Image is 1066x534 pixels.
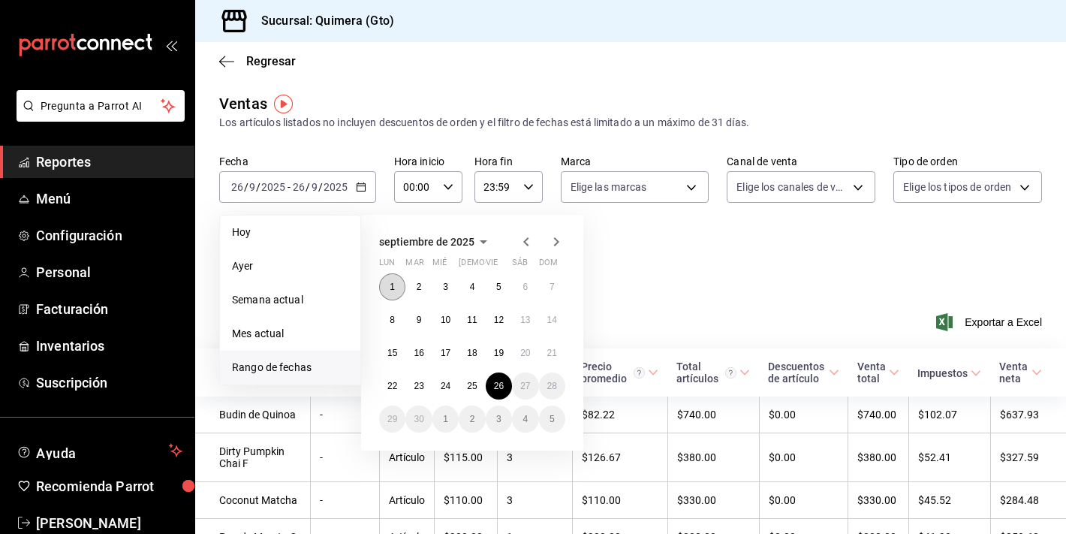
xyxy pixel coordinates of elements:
abbr: 28 de septiembre de 2025 [547,381,557,391]
td: $330.00 [848,482,909,519]
td: $110.00 [434,482,497,519]
td: $740.00 [848,397,909,433]
button: 15 de septiembre de 2025 [379,339,405,367]
abbr: 23 de septiembre de 2025 [414,381,423,391]
button: 25 de septiembre de 2025 [459,373,485,400]
div: Venta total [857,361,887,385]
span: / [306,181,310,193]
button: 2 de septiembre de 2025 [405,273,432,300]
td: $52.41 [908,433,990,482]
label: Canal de venta [727,156,875,167]
button: 22 de septiembre de 2025 [379,373,405,400]
div: Venta neta [999,361,1028,385]
button: Regresar [219,54,296,68]
button: 1 de octubre de 2025 [432,406,459,433]
span: Elige los canales de venta [736,180,848,195]
div: Los artículos listados no incluyen descuentos de orden y el filtro de fechas está limitado a un m... [219,115,1042,131]
abbr: 24 de septiembre de 2025 [441,381,450,391]
span: Hoy [232,225,348,240]
button: 23 de septiembre de 2025 [405,373,432,400]
abbr: 4 de octubre de 2025 [522,414,528,424]
abbr: 14 de septiembre de 2025 [547,315,557,325]
td: $327.59 [990,433,1066,482]
span: Exportar a Excel [939,313,1042,331]
button: 1 de septiembre de 2025 [379,273,405,300]
span: Impuestos [917,367,981,379]
button: 20 de septiembre de 2025 [512,339,538,367]
td: $380.00 [667,433,759,482]
span: Menú [36,189,182,209]
span: Elige las marcas [571,180,647,195]
button: 12 de septiembre de 2025 [486,306,512,333]
td: $126.67 [572,433,667,482]
button: 18 de septiembre de 2025 [459,339,485,367]
span: Ayuda [36,442,163,460]
abbr: 7 de septiembre de 2025 [550,282,555,292]
td: - [310,482,379,519]
abbr: 11 de septiembre de 2025 [467,315,477,325]
td: 3 [497,433,572,482]
button: 3 de septiembre de 2025 [432,273,459,300]
abbr: 1 de septiembre de 2025 [390,282,395,292]
label: Hora fin [474,156,543,167]
button: 28 de septiembre de 2025 [539,373,565,400]
span: Venta total [857,361,900,385]
button: 4 de octubre de 2025 [512,406,538,433]
span: / [244,181,248,193]
svg: Precio promedio = Total artículos / cantidad [634,367,645,379]
abbr: 29 de septiembre de 2025 [387,414,397,424]
abbr: 8 de septiembre de 2025 [390,315,395,325]
div: Impuestos [917,367,968,379]
button: 24 de septiembre de 2025 [432,373,459,400]
button: Tooltip marker [274,95,293,113]
abbr: 25 de septiembre de 2025 [467,381,477,391]
td: $637.93 [990,397,1066,433]
abbr: 17 de septiembre de 2025 [441,348,450,358]
abbr: 10 de septiembre de 2025 [441,315,450,325]
abbr: 3 de septiembre de 2025 [443,282,448,292]
button: 5 de septiembre de 2025 [486,273,512,300]
button: 17 de septiembre de 2025 [432,339,459,367]
input: -- [311,181,318,193]
td: $284.48 [990,482,1066,519]
span: / [318,181,323,193]
abbr: 26 de septiembre de 2025 [494,381,504,391]
span: Facturación [36,299,182,319]
span: Recomienda Parrot [36,476,182,496]
span: Pregunta a Parrot AI [41,98,161,114]
span: Inventarios [36,336,182,356]
td: $740.00 [667,397,759,433]
td: Budin de Quinoa [195,397,310,433]
span: Configuración [36,225,182,246]
button: 14 de septiembre de 2025 [539,306,565,333]
td: $0.00 [759,433,848,482]
button: 3 de octubre de 2025 [486,406,512,433]
div: Descuentos de artículo [768,361,826,385]
abbr: 18 de septiembre de 2025 [467,348,477,358]
abbr: domingo [539,258,558,273]
span: Elige los tipos de orden [903,180,1011,195]
a: Pregunta a Parrot AI [11,109,185,125]
h3: Sucursal: Quimera (Gto) [249,12,394,30]
abbr: 22 de septiembre de 2025 [387,381,397,391]
abbr: 19 de septiembre de 2025 [494,348,504,358]
abbr: 13 de septiembre de 2025 [520,315,530,325]
button: 26 de septiembre de 2025 [486,373,512,400]
abbr: 27 de septiembre de 2025 [520,381,530,391]
td: Artículo [379,433,434,482]
div: Total artículos [676,361,736,385]
button: open_drawer_menu [165,39,177,51]
span: Regresar [246,54,296,68]
button: septiembre de 2025 [379,233,492,251]
abbr: 21 de septiembre de 2025 [547,348,557,358]
input: -- [292,181,306,193]
abbr: sábado [512,258,528,273]
abbr: 3 de octubre de 2025 [496,414,501,424]
abbr: 20 de septiembre de 2025 [520,348,530,358]
td: $330.00 [667,482,759,519]
td: $102.07 [908,397,990,433]
button: 13 de septiembre de 2025 [512,306,538,333]
td: Dirty Pumpkin Chai F [195,433,310,482]
label: Fecha [219,156,376,167]
abbr: 12 de septiembre de 2025 [494,315,504,325]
